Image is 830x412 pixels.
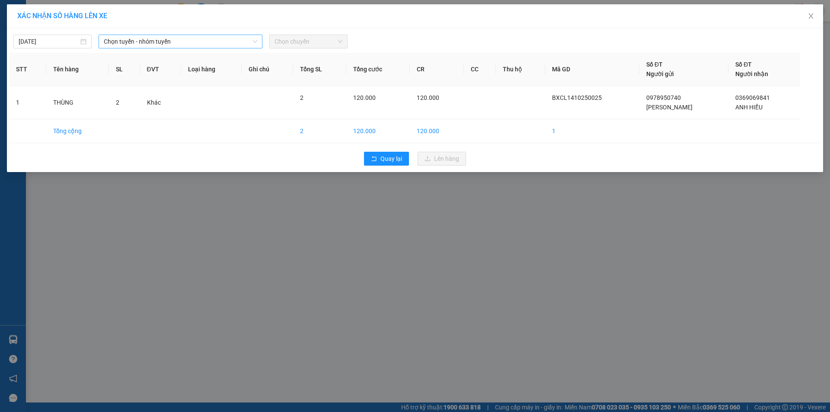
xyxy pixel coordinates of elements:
td: 1 [9,86,46,119]
td: THÙNG [46,86,109,119]
span: 0369069841 [735,94,770,101]
td: Tổng cộng [46,119,109,143]
button: uploadLên hàng [418,152,466,166]
span: 120.000 [417,94,439,101]
span: Quay lại [380,154,402,163]
th: CC [464,53,496,86]
th: Thu hộ [496,53,545,86]
th: Loại hàng [181,53,242,86]
th: CR [410,53,464,86]
span: 120.000 [353,94,376,101]
td: 120.000 [346,119,410,143]
span: down [252,39,258,44]
td: 120.000 [410,119,464,143]
th: Ghi chú [242,53,293,86]
span: Người nhận [735,70,768,77]
td: 2 [293,119,346,143]
span: XÁC NHẬN SỐ HÀNG LÊN XE [17,12,107,20]
span: Người gửi [646,70,674,77]
span: 2 [116,99,119,106]
span: 2 [300,94,303,101]
span: close [808,13,814,19]
span: rollback [371,156,377,163]
input: 14/10/2025 [19,37,79,46]
th: STT [9,53,46,86]
button: Close [799,4,823,29]
td: Khác [140,86,181,119]
span: BXCL1410250025 [552,94,602,101]
span: Chọn chuyến [275,35,342,48]
span: [PERSON_NAME] [646,104,693,111]
th: Tổng cước [346,53,410,86]
span: ANH HIẾU [735,104,763,111]
span: Số ĐT [735,61,752,68]
th: Tên hàng [46,53,109,86]
th: ĐVT [140,53,181,86]
th: Mã GD [545,53,639,86]
span: 0978950740 [646,94,681,101]
button: rollbackQuay lại [364,152,409,166]
td: 1 [545,119,639,143]
th: SL [109,53,140,86]
span: Số ĐT [646,61,663,68]
th: Tổng SL [293,53,346,86]
span: Chọn tuyến - nhóm tuyến [104,35,257,48]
